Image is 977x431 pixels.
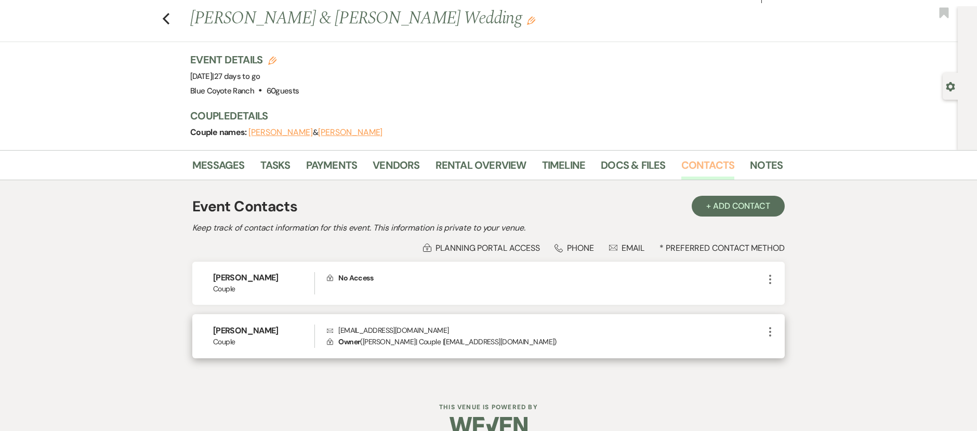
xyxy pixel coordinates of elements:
span: Couple [213,336,314,347]
span: Blue Coyote Ranch [190,86,254,96]
a: Vendors [373,157,419,180]
button: Open lead details [946,81,955,91]
a: Docs & Files [601,157,665,180]
button: + Add Contact [692,196,785,217]
h6: [PERSON_NAME] [213,325,314,336]
h6: [PERSON_NAME] [213,272,314,284]
span: 60 guests [267,86,299,96]
h1: [PERSON_NAME] & [PERSON_NAME] Wedding [190,6,656,31]
span: | [212,71,260,82]
a: Payments [306,157,358,180]
a: Tasks [260,157,291,180]
h3: Couple Details [190,109,772,123]
div: Email [609,243,645,253]
h1: Event Contacts [192,196,297,218]
span: No Access [338,273,373,282]
span: & [248,127,382,138]
button: Edit [527,16,535,25]
a: Contacts [681,157,735,180]
div: Phone [554,243,594,253]
button: [PERSON_NAME] [248,128,313,137]
p: [EMAIL_ADDRESS][DOMAIN_NAME] [327,325,764,336]
a: Rental Overview [435,157,526,180]
a: Timeline [542,157,586,180]
span: [DATE] [190,71,260,82]
span: Couple [213,284,314,294]
div: Planning Portal Access [423,243,539,253]
a: Messages [192,157,245,180]
a: Notes [750,157,783,180]
span: Owner [338,337,360,346]
div: * Preferred Contact Method [192,243,785,253]
h3: Event Details [190,52,299,67]
span: Couple names: [190,127,248,138]
button: [PERSON_NAME] [318,128,382,137]
span: 27 days to go [214,71,260,82]
h2: Keep track of contact information for this event. This information is private to your venue. [192,222,785,234]
p: ( [PERSON_NAME] | Couple | [EMAIL_ADDRESS][DOMAIN_NAME] ) [327,336,764,347]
